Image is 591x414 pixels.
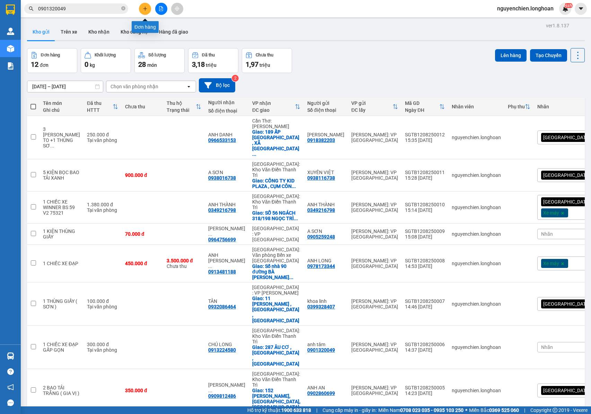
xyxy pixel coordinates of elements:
[405,175,445,181] div: 15:28 [DATE]
[504,98,534,116] th: Toggle SortBy
[208,269,236,274] div: 0913481188
[143,6,148,11] span: plus
[252,328,300,344] div: [GEOGRAPHIC_DATA]: Kho Văn Điển Thanh Trì
[495,49,527,62] button: Lên hàng
[307,263,335,269] div: 0978173344
[252,226,300,242] div: [GEOGRAPHIC_DATA] : VP [GEOGRAPHIC_DATA]
[208,226,245,237] div: Lê Văn Khang - 0973407677
[7,28,14,35] img: warehouse-icon
[208,252,245,269] div: ANH Chu mạnh Cường
[7,368,14,375] span: question-circle
[307,100,344,106] div: Người gửi
[402,98,448,116] th: Toggle SortBy
[87,137,118,143] div: Tại văn phòng
[405,263,445,269] div: 14:53 [DATE]
[405,304,445,309] div: 14:46 [DATE]
[192,60,205,69] span: 3,18
[208,202,245,207] div: ANH THÀNH
[208,263,212,269] span: ...
[252,129,300,157] div: Giao: 189 ẤP NHƠN PHÚ 1 , XÃ NHƠN ÁI , ( PHONG ĐIỀN CŨ ) , CẦN THƠ
[351,202,398,213] div: [PERSON_NAME]: VP [GEOGRAPHIC_DATA]
[252,161,300,178] div: [GEOGRAPHIC_DATA]: Kho Văn Điển Thanh Trì
[452,135,501,140] div: nguyenchien.longhoan
[405,170,445,175] div: SGTB1208250011
[562,6,568,12] img: icon-new-feature
[232,75,239,82] sup: 2
[7,352,14,360] img: warehouse-icon
[208,132,245,137] div: ANH DANH
[252,151,256,157] span: ...
[530,49,567,62] button: Tạo Chuyến
[83,24,115,40] button: Kho nhận
[206,62,217,68] span: triệu
[87,347,118,353] div: Tại văn phòng
[7,45,14,52] img: warehouse-icon
[41,53,60,57] div: Đơn hàng
[85,60,88,69] span: 0
[208,304,236,309] div: 0932086464
[87,132,118,137] div: 250.000 đ
[351,385,398,396] div: [PERSON_NAME]: VP [GEOGRAPHIC_DATA]
[289,274,293,280] span: ...
[351,342,398,353] div: [PERSON_NAME]: VP [GEOGRAPHIC_DATA]
[125,231,160,237] div: 70.000 đ
[307,258,344,263] div: ANH LONG
[43,342,80,353] div: 1 CHIẾC XE ĐẠP GẤP GỌN
[159,6,164,11] span: file-add
[400,407,464,413] strong: 0708 023 035 - 0935 103 250
[541,344,553,350] span: Nhãn
[452,261,501,266] div: nguyenchien.longhoan
[323,406,377,414] span: Cung cấp máy in - giấy in:
[405,347,445,353] div: 14:37 [DATE]
[43,228,80,240] div: 1 KIỆN THÙNG GIẤY
[281,407,311,413] strong: 1900 633 818
[452,104,501,109] div: Nhân viên
[111,83,158,90] div: Chọn văn phòng nhận
[351,298,398,309] div: [PERSON_NAME]: VP [GEOGRAPHIC_DATA]
[307,137,335,143] div: 0918382203
[202,53,215,57] div: Đã thu
[125,261,160,266] div: 450.000 đ
[208,382,245,393] div: Quang Phạm - 0902410386
[153,24,194,40] button: Hàng đã giao
[43,170,80,181] div: 5 KIỆN BỌC BAO TẢI XANH
[405,342,445,347] div: SGTB1208250006
[7,384,14,390] span: notification
[43,261,80,266] div: 1 CHIẾC XE ĐẠP
[405,385,445,390] div: SGTB1208250005
[83,98,122,116] th: Toggle SortBy
[307,298,344,304] div: khoa linh
[307,170,344,175] div: XUYÊN VIỆT
[307,202,344,207] div: ANH THÀNH
[307,304,335,309] div: 0399328407
[351,228,398,240] div: [PERSON_NAME]: VP [GEOGRAPHIC_DATA]
[121,6,125,10] span: close-circle
[252,193,300,210] div: [GEOGRAPHIC_DATA]: Kho Văn Điển Thanh Trì
[87,202,118,207] div: 1.380.000 đ
[252,118,300,129] div: Cần Thơ: [PERSON_NAME]
[87,342,118,347] div: 300.000 đ
[208,170,245,175] div: A SƠN
[138,60,146,69] span: 28
[252,263,300,280] div: Giao: Số nhà 90 đường BÀ TRIỆU p CAM ĐÔNG thành phố cảm phả t quảng ninh
[208,207,236,213] div: 0349216798
[40,62,48,68] span: đơn
[452,388,501,393] div: nguyenchien.longhoan
[167,100,196,106] div: Thu hộ
[452,301,501,307] div: nguyenchien.longhoan
[208,175,236,181] div: 0938016738
[292,183,296,189] span: ...
[43,385,80,396] div: 2 BAO TẢI TRẮNG ( GIA VỊ )
[307,107,344,113] div: Số điện thoại
[252,100,295,106] div: VP nhận
[307,234,335,240] div: 0905259248
[307,228,344,234] div: A SƠN
[43,199,80,216] div: 1 CHIẾC XE WINNER BS 59 V2 75321
[405,390,445,396] div: 14:23 [DATE]
[508,104,525,109] div: Phụ thu
[252,285,300,296] div: [GEOGRAPHIC_DATA] : VP [PERSON_NAME]
[6,4,15,15] img: logo-vxr
[546,22,569,29] div: ver 1.8.137
[208,100,245,105] div: Người nhận
[87,107,113,113] div: HTTT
